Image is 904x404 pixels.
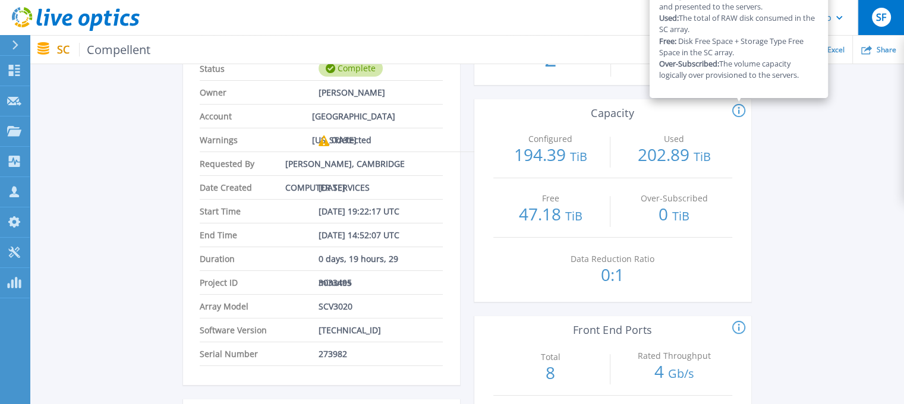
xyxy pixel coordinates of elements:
span: Status [200,57,319,80]
p: Free [496,194,604,203]
p: Total [496,353,604,361]
div: Complete [319,60,383,77]
p: SC [57,43,151,56]
span: TiB [565,208,582,224]
span: [PERSON_NAME], CAMBRIDGE COMPUTER SERVICES [285,152,433,175]
span: [PERSON_NAME] [319,81,385,104]
span: Account [200,105,312,128]
span: SF [876,12,886,22]
span: [DATE] [319,176,345,199]
span: TiB [569,149,587,165]
span: Gb/s [667,365,694,381]
p: Configured [496,135,604,143]
p: 202.89 [616,146,731,165]
span: Compellent [79,43,151,56]
p: Over-Subscribed [619,194,728,203]
span: Array Model [200,295,319,318]
span: Duration [200,247,319,270]
span: Requested By [200,152,285,175]
span: Serial Number [200,342,319,365]
p: 0 [616,206,731,225]
b: Free: [659,36,676,46]
p: 4 [616,363,731,382]
p: Used [619,135,728,143]
div: 0 detected [319,128,371,152]
span: SCV3020 [319,295,352,318]
p: 194.39 [493,146,608,165]
span: TiB [693,149,710,165]
b: Used: [659,12,679,23]
span: [TECHNICAL_ID] [319,318,381,342]
span: [DATE] 14:52:07 UTC [319,223,399,247]
span: TiB [672,208,689,224]
span: Software Version [200,318,319,342]
p: 0:1 [555,266,670,283]
span: [GEOGRAPHIC_DATA][US_STATE] [312,105,433,128]
span: Warnings [200,128,319,151]
b: Over-Subscribed: [659,58,719,69]
span: 273982 [319,342,347,365]
p: Rated Throughput [619,352,728,360]
span: End Time [200,223,319,247]
span: Project ID [200,271,319,294]
p: 8 [493,364,608,381]
span: Date Created [200,176,319,199]
p: 47.18 [493,206,608,225]
span: Share [877,46,896,53]
span: Owner [200,81,319,104]
span: 0 days, 19 hours, 29 minutes [319,247,433,270]
span: 3033495 [319,271,352,294]
span: Start Time [200,200,319,223]
span: [DATE] 19:22:17 UTC [319,200,399,223]
p: Data Reduction Ratio [558,255,667,263]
